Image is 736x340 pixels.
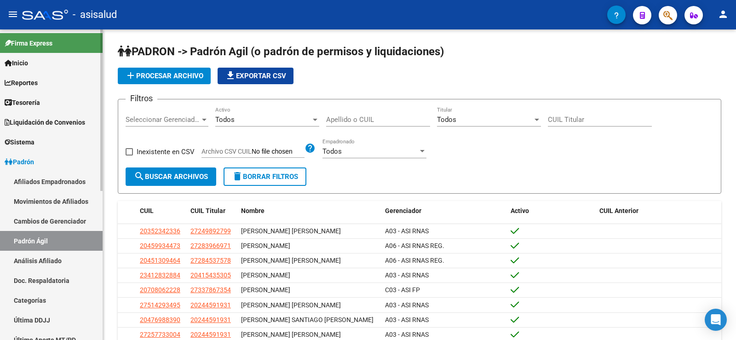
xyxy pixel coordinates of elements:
span: 20244591931 [190,301,231,309]
span: Procesar archivo [125,72,203,80]
span: Exportar CSV [225,72,286,80]
span: Todos [215,115,235,124]
span: A06 - ASI RNAS REG. [385,242,444,249]
span: 27283966971 [190,242,231,249]
span: Gerenciador [385,207,421,214]
span: Firma Express [5,38,52,48]
span: 20352342336 [140,227,180,235]
mat-icon: add [125,70,136,81]
span: 20451309464 [140,257,180,264]
span: CUIL Anterior [599,207,638,214]
span: CUIL [140,207,154,214]
h3: Filtros [126,92,157,105]
span: Todos [437,115,456,124]
span: 27257733004 [140,331,180,338]
datatable-header-cell: CUIL Anterior [596,201,721,221]
button: Procesar archivo [118,68,211,84]
span: PADRON -> Padrón Agil (o padrón de permisos y liquidaciones) [118,45,444,58]
span: 20708062228 [140,286,180,294]
span: - asisalud [73,5,117,25]
span: Nombre [241,207,264,214]
span: Activo [511,207,529,214]
span: 20244591931 [190,331,231,338]
span: 27337867354 [190,286,231,294]
span: Buscar Archivos [134,173,208,181]
button: Buscar Archivos [126,167,216,186]
span: Seleccionar Gerenciador [126,115,200,124]
span: 27249892799 [190,227,231,235]
span: [PERSON_NAME] [PERSON_NAME] [241,227,341,235]
span: 27284537578 [190,257,231,264]
span: [PERSON_NAME] [PERSON_NAME] [241,301,341,309]
datatable-header-cell: Activo [507,201,596,221]
span: A03 - ASI RNAS [385,301,429,309]
span: 27514293495 [140,301,180,309]
span: [PERSON_NAME] SANTIAGO [PERSON_NAME] [241,316,374,323]
span: Liquidación de Convenios [5,117,85,127]
span: [PERSON_NAME] [241,242,290,249]
mat-icon: file_download [225,70,236,81]
span: Archivo CSV CUIL [201,148,252,155]
mat-icon: help [305,143,316,154]
mat-icon: search [134,171,145,182]
span: Inexistente en CSV [137,146,195,157]
span: Inicio [5,58,28,68]
span: A03 - ASI RNAS [385,331,429,338]
span: C03 - ASI FP [385,286,420,294]
datatable-header-cell: Nombre [237,201,381,221]
span: [PERSON_NAME] [PERSON_NAME] [241,257,341,264]
button: Exportar CSV [218,68,293,84]
span: Reportes [5,78,38,88]
button: Borrar Filtros [224,167,306,186]
span: Tesorería [5,98,40,108]
span: Sistema [5,137,34,147]
span: [PERSON_NAME] [241,286,290,294]
span: [PERSON_NAME] [PERSON_NAME] [241,331,341,338]
span: Padrón [5,157,34,167]
span: 23412832884 [140,271,180,279]
span: 20244591931 [190,316,231,323]
datatable-header-cell: Gerenciador [381,201,507,221]
span: 20415435305 [190,271,231,279]
input: Archivo CSV CUIL [252,148,305,156]
mat-icon: person [718,9,729,20]
datatable-header-cell: CUIL Titular [187,201,237,221]
span: Todos [322,147,342,156]
span: A03 - ASI RNAS [385,271,429,279]
span: A03 - ASI RNAS [385,316,429,323]
span: 20476988390 [140,316,180,323]
mat-icon: menu [7,9,18,20]
span: [PERSON_NAME] [241,271,290,279]
span: A03 - ASI RNAS [385,227,429,235]
span: Borrar Filtros [232,173,298,181]
span: 20459934473 [140,242,180,249]
span: CUIL Titular [190,207,225,214]
datatable-header-cell: CUIL [136,201,187,221]
span: A06 - ASI RNAS REG. [385,257,444,264]
div: Open Intercom Messenger [705,309,727,331]
mat-icon: delete [232,171,243,182]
